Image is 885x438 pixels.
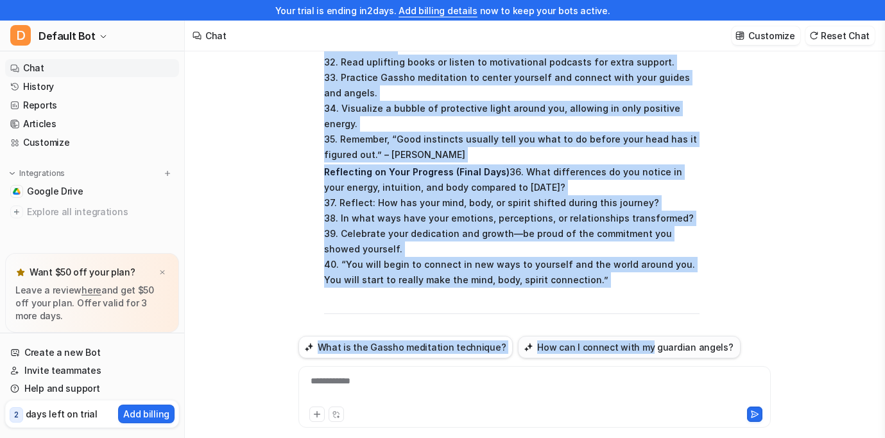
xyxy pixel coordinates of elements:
p: Integrations [19,168,65,179]
span: Google Drive [27,185,83,198]
p: Add billing [123,407,169,421]
a: Chat [5,59,179,77]
a: Google DriveGoogle Drive [5,182,179,200]
p: Want $50 off your plan? [30,266,135,279]
a: Invite teammates [5,362,179,380]
a: Explore all integrations [5,203,179,221]
span: Default Bot [39,27,96,45]
p: Leave a review and get $50 off your plan. Offer valid for 3 more days. [15,284,169,322]
img: expand menu [8,169,17,178]
button: Reset Chat [805,26,875,45]
p: 2 [14,409,19,421]
p: Customize [748,29,795,42]
a: Customize [5,134,179,152]
a: History [5,78,179,96]
a: here [82,285,101,295]
span: Explore all integrations [27,202,174,222]
strong: Reflecting on Your Progress (Final Days) [324,166,510,177]
button: What is the Gassho meditation technique? [298,336,513,358]
p: days left on trial [26,407,98,421]
img: reset [809,31,818,40]
button: How can I connect with my guardian angels? [518,336,740,358]
button: Add billing [118,405,175,423]
img: x [159,268,166,277]
button: Integrations [5,167,69,180]
a: Reports [5,96,179,114]
a: Add billing details [399,5,477,16]
img: Google Drive [13,188,21,195]
p: 36. What differences do you notice in your energy, intuition, and body compared to [DATE]? 37. Re... [324,164,700,288]
div: Chat [205,29,227,42]
img: explore all integrations [10,206,23,218]
a: Articles [5,115,179,133]
a: Help and support [5,380,179,398]
span: D [10,25,31,46]
img: menu_add.svg [163,169,172,178]
img: star [15,267,26,277]
a: Create a new Bot [5,344,179,362]
img: customize [735,31,744,40]
button: Customize [732,26,800,45]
